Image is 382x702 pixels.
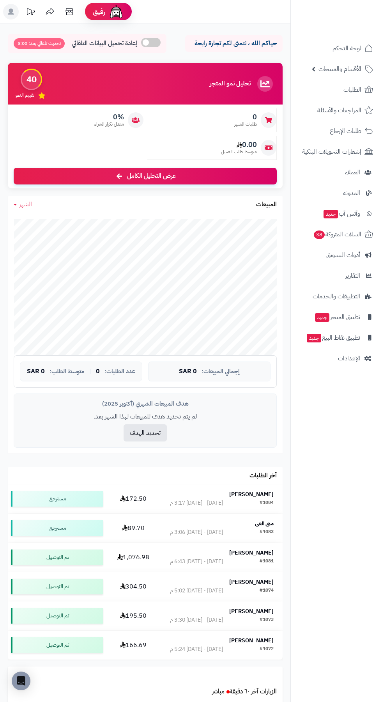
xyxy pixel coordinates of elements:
div: [DATE] - [DATE] 3:17 م [170,499,223,507]
span: 0% [94,113,124,121]
a: السلات المتروكة38 [295,225,377,244]
a: وآتس آبجديد [295,204,377,223]
span: 38 [314,230,325,239]
div: [DATE] - [DATE] 5:24 م [170,645,223,653]
a: لوحة التحكم [295,39,377,58]
td: 304.50 [106,572,161,601]
small: مباشر [212,687,225,696]
h3: تحليل نمو المتجر [210,80,251,87]
span: عدد الطلبات: [104,368,135,375]
a: إشعارات التحويلات البنكية [295,142,377,161]
img: logo-2.png [329,21,375,37]
span: 0 SAR [179,368,197,375]
a: المراجعات والأسئلة [295,101,377,120]
img: ai-face.png [108,4,124,19]
div: [DATE] - [DATE] 3:30 م [170,616,223,624]
a: الشهر [14,200,32,209]
strong: [PERSON_NAME] [229,549,274,557]
h3: المبيعات [256,201,277,208]
span: معدل تكرار الشراء [94,121,124,128]
span: تحديث تلقائي بعد: 5:00 [14,38,65,49]
td: 1,076.98 [106,543,161,572]
span: جديد [315,313,329,322]
span: الإعدادات [338,353,360,364]
a: تحديثات المنصة [21,4,40,21]
div: #1073 [260,616,274,624]
td: 172.50 [106,484,161,513]
a: عرض التحليل الكامل [14,168,277,184]
span: المراجعات والأسئلة [317,105,361,116]
td: 166.69 [106,631,161,659]
div: #1084 [260,499,274,507]
a: العملاء [295,163,377,182]
div: #1083 [260,528,274,536]
div: #1074 [260,587,274,595]
a: التقارير [295,266,377,285]
div: [DATE] - [DATE] 3:06 م [170,528,223,536]
strong: [PERSON_NAME] [229,578,274,586]
span: التقارير [345,270,360,281]
div: #1081 [260,558,274,565]
div: [DATE] - [DATE] 6:43 م [170,558,223,565]
span: إعادة تحميل البيانات التلقائي [72,39,137,48]
a: أدوات التسويق [295,246,377,264]
span: جديد [307,334,321,342]
div: تم التوصيل [11,579,103,594]
span: وآتس آب [323,208,360,219]
span: تطبيق نقاط البيع [306,332,360,343]
span: 0 [234,113,257,121]
span: تطبيق المتجر [314,312,360,323]
span: متوسط الطلب: [50,368,85,375]
a: الطلبات [295,80,377,99]
span: متوسط طلب العميل [221,149,257,155]
a: الزيارات آخر ٦٠ دقيقةمباشر [212,687,277,696]
span: الشهر [19,200,32,209]
span: إشعارات التحويلات البنكية [302,146,361,157]
strong: [PERSON_NAME] [229,490,274,498]
a: التطبيقات والخدمات [295,287,377,306]
span: العملاء [345,167,360,178]
span: جديد [324,210,338,218]
span: 0.00 [221,140,257,149]
div: تم التوصيل [11,637,103,653]
a: المدونة [295,184,377,202]
span: 0 SAR [27,368,45,375]
a: تطبيق نقاط البيعجديد [295,328,377,347]
div: مسترجع [11,491,103,507]
span: طلبات الشهر [234,121,257,128]
div: تم التوصيل [11,550,103,565]
td: 89.70 [106,514,161,542]
strong: [PERSON_NAME] [229,607,274,615]
span: الطلبات [343,84,361,95]
a: الإعدادات [295,349,377,368]
span: إجمالي المبيعات: [202,368,240,375]
div: #1072 [260,645,274,653]
span: رفيق [93,7,105,16]
button: تحديد الهدف [124,424,167,441]
td: 195.50 [106,601,161,630]
span: عرض التحليل الكامل [127,172,176,181]
p: حياكم الله ، نتمنى لكم تجارة رابحة [191,39,277,48]
div: تم التوصيل [11,608,103,624]
span: الأقسام والمنتجات [318,64,361,74]
a: تطبيق المتجرجديد [295,308,377,326]
span: لوحة التحكم [332,43,361,54]
div: مسترجع [11,520,103,536]
span: السلات المتروكة [313,229,361,240]
span: طلبات الإرجاع [330,126,361,136]
h3: آخر الطلبات [249,472,277,479]
span: تقييم النمو [16,92,34,99]
strong: منى العي [255,519,274,528]
div: [DATE] - [DATE] 5:02 م [170,587,223,595]
p: لم يتم تحديد هدف للمبيعات لهذا الشهر بعد. [20,412,271,421]
span: المدونة [343,188,360,199]
span: التطبيقات والخدمات [313,291,360,302]
span: 0 [96,368,100,375]
span: أدوات التسويق [326,250,360,261]
span: | [89,369,91,374]
a: طلبات الإرجاع [295,122,377,140]
strong: [PERSON_NAME] [229,636,274,645]
div: هدف المبيعات الشهري (أكتوبر 2025) [20,400,271,408]
div: Open Intercom Messenger [12,672,30,690]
